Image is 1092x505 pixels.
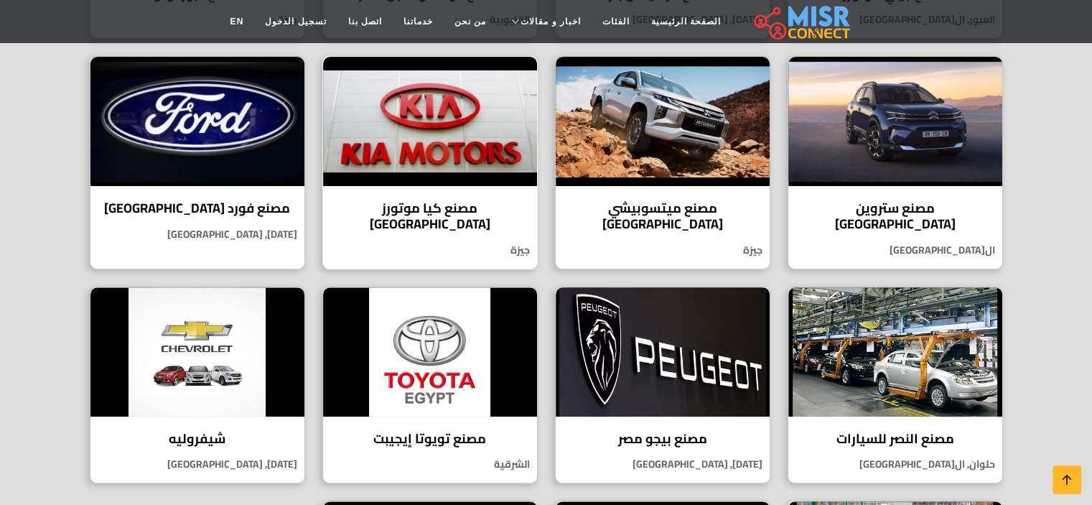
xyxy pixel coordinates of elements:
h4: مصنع النصر للسيارات [799,431,991,447]
p: ال[GEOGRAPHIC_DATA] [788,243,1002,258]
h4: مصنع ستروين [GEOGRAPHIC_DATA] [799,200,991,231]
p: [DATE], [GEOGRAPHIC_DATA] [90,227,304,242]
h4: مصنع ميتسوبيشي [GEOGRAPHIC_DATA] [566,200,759,231]
h4: مصنع كيا موتورز [GEOGRAPHIC_DATA] [334,200,526,231]
h4: مصنع بيجو مصر [566,431,759,447]
p: [DATE], [GEOGRAPHIC_DATA] [90,457,304,472]
a: مصنع تويوتا إيجيبت مصنع تويوتا إيجيبت الشرقية [314,287,546,484]
img: مصنع ستروين مصر [788,57,1002,186]
h4: مصنع تويوتا إيجيبت [334,431,526,447]
img: مصنع تويوتا إيجيبت [323,287,537,417]
p: [DATE], [GEOGRAPHIC_DATA] [556,457,770,472]
img: مصنع كيا موتورز مصر [323,57,537,186]
a: مصنع النصر للسيارات مصنع النصر للسيارات حلوان, ال[GEOGRAPHIC_DATA] [779,287,1012,484]
a: EN [220,8,255,35]
a: الفئات [592,8,640,35]
p: حلوان, ال[GEOGRAPHIC_DATA] [788,457,1002,472]
p: جيزة [323,243,537,258]
a: اخبار و مقالات [497,8,592,35]
a: تسجيل الدخول [254,8,337,35]
a: من نحن [444,8,497,35]
img: مصنع فورد مصر [90,57,304,186]
a: مصنع كيا موتورز مصر مصنع كيا موتورز [GEOGRAPHIC_DATA] جيزة [314,56,546,269]
img: مصنع ميتسوبيشي مصر [556,57,770,186]
p: جيزة [556,243,770,258]
a: مصنع بيجو مصر مصنع بيجو مصر [DATE], [GEOGRAPHIC_DATA] [546,287,779,484]
img: مصنع بيجو مصر [556,287,770,417]
a: الصفحة الرئيسية [640,8,732,35]
a: خدماتنا [393,8,444,35]
a: مصنع ميتسوبيشي مصر مصنع ميتسوبيشي [GEOGRAPHIC_DATA] جيزة [546,56,779,269]
span: اخبار و مقالات [521,15,581,28]
h4: شيفروليه [101,431,294,447]
img: شيفروليه [90,287,304,417]
h4: مصنع فورد [GEOGRAPHIC_DATA] [101,200,294,216]
img: مصنع النصر للسيارات [788,287,1002,417]
a: مصنع فورد مصر مصنع فورد [GEOGRAPHIC_DATA] [DATE], [GEOGRAPHIC_DATA] [81,56,314,269]
p: الشرقية [323,457,537,472]
a: شيفروليه شيفروليه [DATE], [GEOGRAPHIC_DATA] [81,287,314,484]
img: main.misr_connect [754,4,850,40]
a: مصنع ستروين مصر مصنع ستروين [GEOGRAPHIC_DATA] ال[GEOGRAPHIC_DATA] [779,56,1012,269]
a: اتصل بنا [337,8,393,35]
